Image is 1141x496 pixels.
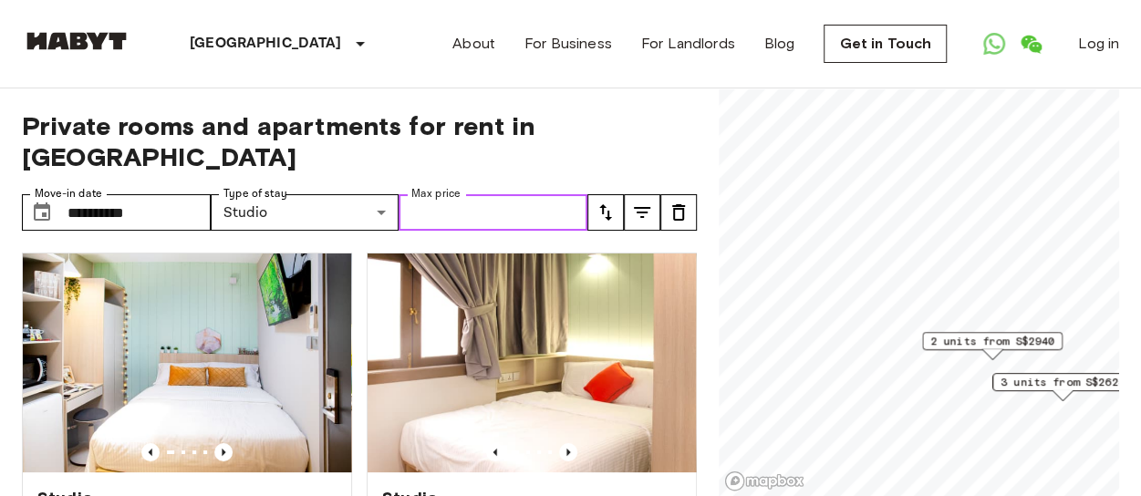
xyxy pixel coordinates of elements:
[824,25,947,63] a: Get in Touch
[524,33,612,55] a: For Business
[23,253,351,472] img: Marketing picture of unit SG-01-111-002-001
[930,333,1054,349] span: 2 units from S$2940
[641,33,735,55] a: For Landlords
[1078,33,1119,55] a: Log in
[24,194,60,231] button: Choose date, selected date is 30 Aug 2025
[624,194,660,231] button: tune
[452,33,495,55] a: About
[559,443,577,461] button: Previous image
[992,373,1133,401] div: Map marker
[190,33,342,55] p: [GEOGRAPHIC_DATA]
[486,443,504,461] button: Previous image
[1001,374,1125,390] span: 3 units from S$2625
[211,194,399,231] div: Studio
[22,110,697,172] span: Private rooms and apartments for rent in [GEOGRAPHIC_DATA]
[587,194,624,231] button: tune
[214,443,233,461] button: Previous image
[660,194,697,231] button: tune
[922,332,1063,360] div: Map marker
[411,186,461,201] label: Max price
[35,186,102,201] label: Move-in date
[368,253,696,472] img: Marketing picture of unit SG-01-111-006-001
[724,470,804,491] a: Mapbox logo
[141,443,160,461] button: Previous image
[976,26,1012,62] a: Open WhatsApp
[764,33,795,55] a: Blog
[22,32,131,50] img: Habyt
[1012,26,1049,62] a: Open WeChat
[223,186,287,201] label: Type of stay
